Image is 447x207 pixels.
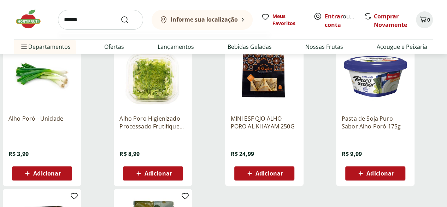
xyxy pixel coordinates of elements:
a: MINI ESF QJO ALHO PORO AL KHAYAM 250G [231,115,298,130]
span: R$ 8,99 [119,150,140,158]
button: Submit Search [120,16,137,24]
span: Adicionar [145,171,172,176]
img: MINI ESF QJO ALHO PORO AL KHAYAM 250G [231,42,298,109]
a: Alho Poro Higienizado Processado Frutifique 110g [119,115,187,130]
span: Adicionar [366,171,394,176]
a: Pasta de Soja Puro Sabor Alho Poró 175g [342,115,409,130]
button: Adicionar [123,166,183,180]
span: 0 [427,16,430,23]
img: Alho Poró - Unidade [8,42,76,109]
span: Meus Favoritos [272,13,305,27]
button: Carrinho [416,11,433,28]
button: Adicionar [234,166,294,180]
a: Comprar Novamente [374,12,407,29]
img: Pasta de Soja Puro Sabor Alho Poró 175g [342,42,409,109]
button: Informe sua localização [152,10,253,30]
img: Hortifruti [14,8,49,30]
a: Bebidas Geladas [228,42,272,51]
button: Menu [20,38,28,55]
b: Informe sua localização [171,16,238,23]
a: Entrar [325,12,343,20]
span: Adicionar [255,171,283,176]
span: Departamentos [20,38,71,55]
span: R$ 24,99 [231,150,254,158]
a: Nossas Frutas [305,42,343,51]
a: Meus Favoritos [261,13,305,27]
span: R$ 3,99 [8,150,29,158]
span: ou [325,12,356,29]
img: Alho Poro Higienizado Processado Frutifique 110g [119,42,187,109]
a: Açougue e Peixaria [377,42,427,51]
button: Adicionar [345,166,405,180]
a: Criar conta [325,12,364,29]
a: Ofertas [104,42,124,51]
input: search [58,10,143,30]
button: Adicionar [12,166,72,180]
span: Adicionar [33,171,61,176]
a: Alho Poró - Unidade [8,115,76,130]
a: Lançamentos [158,42,194,51]
span: R$ 9,99 [342,150,362,158]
